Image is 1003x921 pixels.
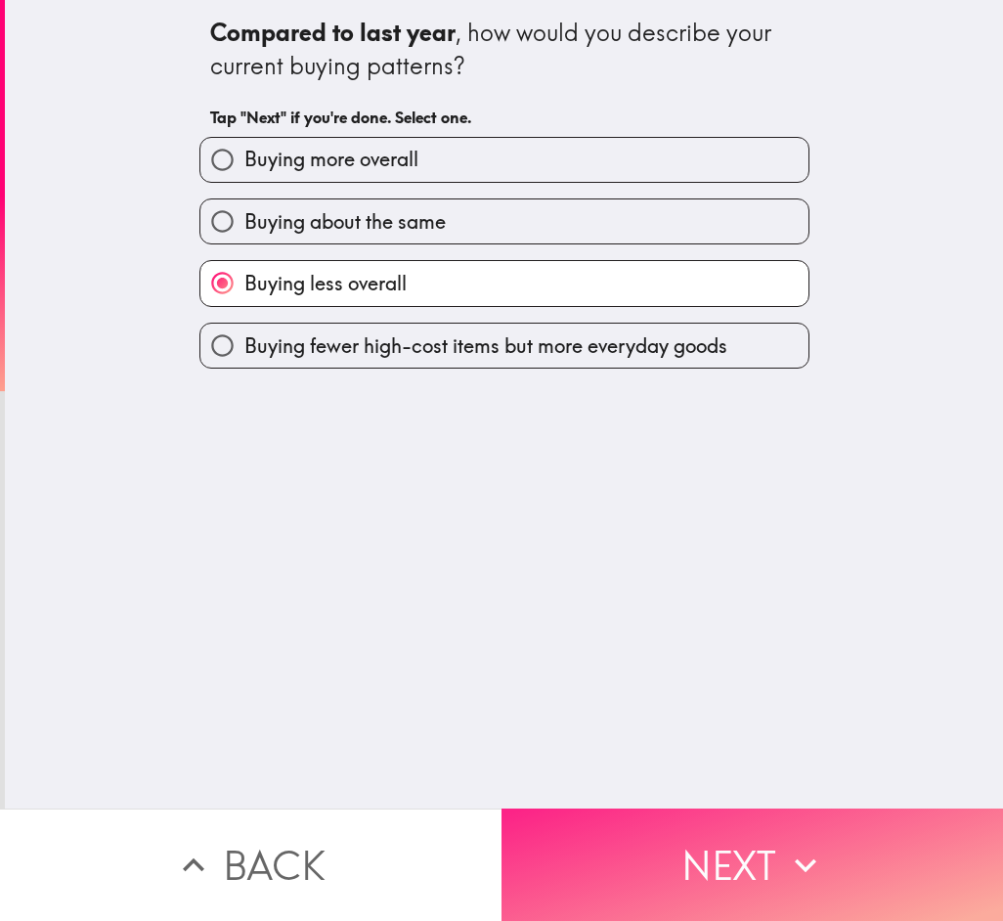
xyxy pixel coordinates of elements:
[244,332,727,360] span: Buying fewer high-cost items but more everyday goods
[244,146,418,173] span: Buying more overall
[200,138,808,182] button: Buying more overall
[210,17,799,82] div: , how would you describe your current buying patterns?
[210,18,456,47] b: Compared to last year
[200,261,808,305] button: Buying less overall
[200,324,808,368] button: Buying fewer high-cost items but more everyday goods
[244,270,407,297] span: Buying less overall
[210,107,799,128] h6: Tap "Next" if you're done. Select one.
[200,199,808,243] button: Buying about the same
[244,208,446,236] span: Buying about the same
[501,809,1003,921] button: Next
